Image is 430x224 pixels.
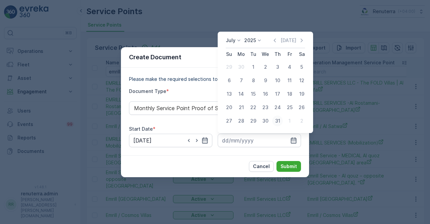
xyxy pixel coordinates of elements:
[260,116,271,126] div: 30
[272,62,283,72] div: 3
[248,116,259,126] div: 29
[218,134,301,147] input: dd/mm/yyyy
[260,62,271,72] div: 2
[236,75,247,86] div: 7
[260,89,271,99] div: 16
[129,53,181,62] p: Create Document
[260,75,271,86] div: 9
[281,37,296,44] p: [DATE]
[224,75,234,86] div: 6
[248,89,259,99] div: 15
[296,102,307,113] div: 26
[224,89,234,99] div: 13
[296,116,307,126] div: 2
[236,62,247,72] div: 30
[129,88,166,94] label: Document Type
[129,134,212,147] input: dd/mm/yyyy
[276,161,301,172] button: Submit
[253,163,270,170] p: Cancel
[284,62,295,72] div: 4
[236,102,247,113] div: 21
[235,48,247,60] th: Monday
[271,48,284,60] th: Thursday
[296,48,308,60] th: Saturday
[272,75,283,86] div: 10
[224,116,234,126] div: 27
[248,62,259,72] div: 1
[129,76,301,83] p: Please make the required selections to create your document.
[284,89,295,99] div: 18
[129,126,153,132] label: Start Date
[284,116,295,126] div: 1
[272,102,283,113] div: 24
[281,163,297,170] p: Submit
[296,62,307,72] div: 5
[248,75,259,86] div: 8
[296,89,307,99] div: 19
[248,102,259,113] div: 22
[259,48,271,60] th: Wednesday
[223,48,235,60] th: Sunday
[249,161,274,172] button: Cancel
[260,102,271,113] div: 23
[284,48,296,60] th: Friday
[272,89,283,99] div: 17
[296,75,307,86] div: 12
[284,75,295,86] div: 11
[226,37,235,44] p: July
[236,89,247,99] div: 14
[244,37,256,44] p: 2025
[247,48,259,60] th: Tuesday
[236,116,247,126] div: 28
[224,62,234,72] div: 29
[272,116,283,126] div: 31
[224,102,234,113] div: 20
[284,102,295,113] div: 25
